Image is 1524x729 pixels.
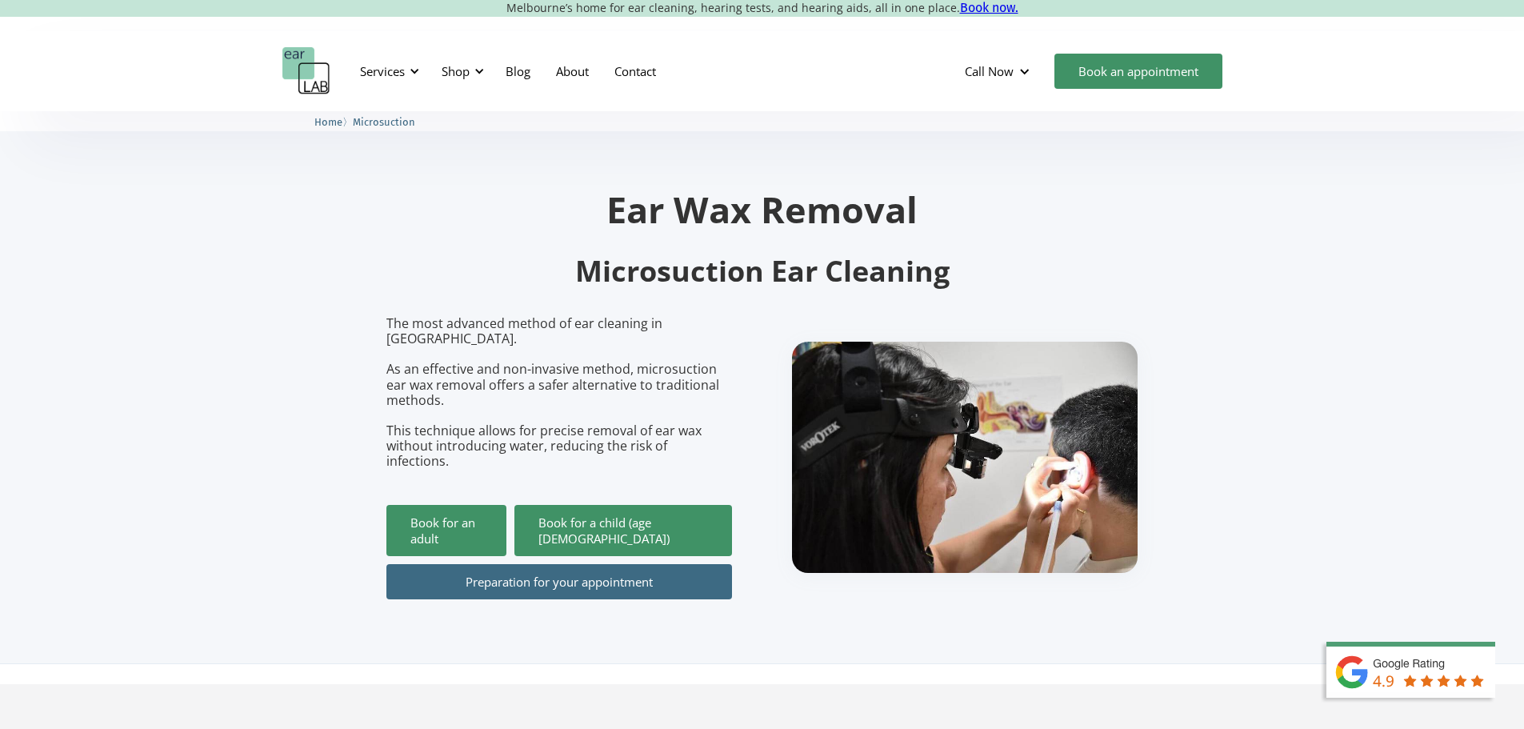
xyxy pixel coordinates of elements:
div: Call Now [952,47,1046,95]
h2: Microsuction Ear Cleaning [386,253,1138,290]
a: About [543,48,602,94]
a: Book for a child (age [DEMOGRAPHIC_DATA]) [514,505,732,556]
div: Services [350,47,424,95]
div: Services [360,63,405,79]
a: Book an appointment [1054,54,1222,89]
a: Contact [602,48,669,94]
a: home [282,47,330,95]
a: Microsuction [353,114,415,129]
p: The most advanced method of ear cleaning in [GEOGRAPHIC_DATA]. As an effective and non-invasive m... [386,316,732,470]
div: Call Now [965,63,1014,79]
div: Shop [432,47,489,95]
span: Home [314,116,342,128]
img: boy getting ear checked. [792,342,1138,573]
a: Home [314,114,342,129]
h1: Ear Wax Removal [386,191,1138,227]
div: Shop [442,63,470,79]
span: Microsuction [353,116,415,128]
a: Blog [493,48,543,94]
a: Preparation for your appointment [386,564,732,599]
a: Book for an adult [386,505,506,556]
li: 〉 [314,114,353,130]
